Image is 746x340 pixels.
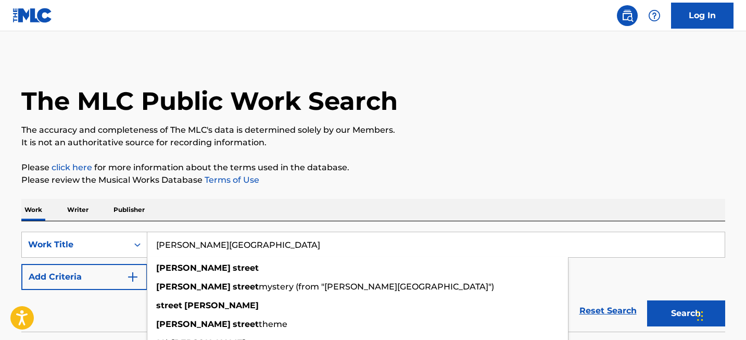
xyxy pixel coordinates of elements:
[697,300,703,332] div: Glisser
[21,174,725,186] p: Please review the Musical Works Database
[28,238,122,251] div: Work Title
[259,319,287,329] span: theme
[21,85,398,117] h1: The MLC Public Work Search
[694,290,746,340] iframe: Chat Widget
[574,299,642,322] a: Reset Search
[617,5,638,26] a: Public Search
[621,9,634,22] img: search
[671,3,734,29] a: Log In
[21,199,45,221] p: Work
[233,282,259,292] strong: street
[648,9,661,22] img: help
[127,271,139,283] img: 9d2ae6d4665cec9f34b9.svg
[694,290,746,340] div: Widget de chat
[21,136,725,149] p: It is not an authoritative source for recording information.
[12,8,53,23] img: MLC Logo
[110,199,148,221] p: Publisher
[233,319,259,329] strong: street
[64,199,92,221] p: Writer
[52,162,92,172] a: click here
[21,264,147,290] button: Add Criteria
[156,263,231,273] strong: [PERSON_NAME]
[156,319,231,329] strong: [PERSON_NAME]
[21,161,725,174] p: Please for more information about the terms used in the database.
[21,232,725,332] form: Search Form
[21,124,725,136] p: The accuracy and completeness of The MLC's data is determined solely by our Members.
[647,300,725,326] button: Search
[184,300,259,310] strong: [PERSON_NAME]
[644,5,665,26] div: Help
[156,300,182,310] strong: street
[233,263,259,273] strong: street
[203,175,259,185] a: Terms of Use
[156,282,231,292] strong: [PERSON_NAME]
[259,282,494,292] span: mystery (from "[PERSON_NAME][GEOGRAPHIC_DATA]")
